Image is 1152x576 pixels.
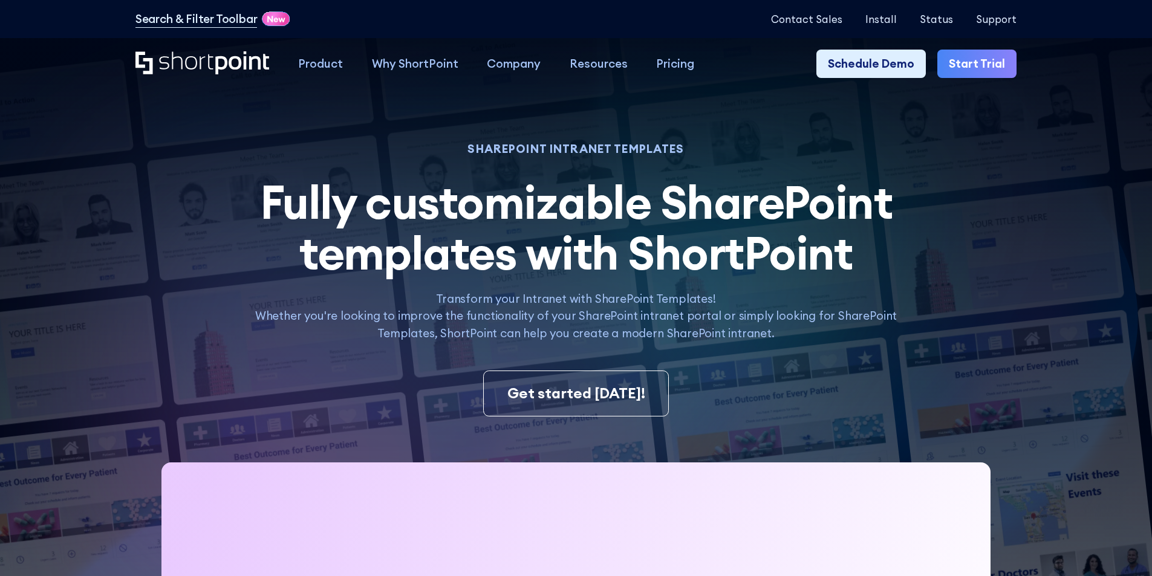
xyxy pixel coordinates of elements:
[920,13,953,25] a: Status
[487,55,541,73] div: Company
[298,55,343,73] div: Product
[135,10,258,28] a: Search & Filter Toolbar
[642,50,709,79] a: Pricing
[656,55,694,73] div: Pricing
[507,383,645,404] div: Get started [DATE]!
[260,173,893,282] span: Fully customizable SharePoint templates with ShortPoint
[976,13,1017,25] a: Support
[1092,518,1152,576] iframe: Chat Widget
[284,50,357,79] a: Product
[816,50,926,79] a: Schedule Demo
[357,50,473,79] a: Why ShortPoint
[239,144,913,154] h1: SHAREPOINT INTRANET TEMPLATES
[937,50,1017,79] a: Start Trial
[239,290,913,342] p: Transform your Intranet with SharePoint Templates! Whether you're looking to improve the function...
[472,50,555,79] a: Company
[865,13,897,25] a: Install
[555,50,642,79] a: Resources
[570,55,628,73] div: Resources
[372,55,458,73] div: Why ShortPoint
[771,13,842,25] a: Contact Sales
[483,371,668,416] a: Get started [DATE]!
[135,51,269,76] a: Home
